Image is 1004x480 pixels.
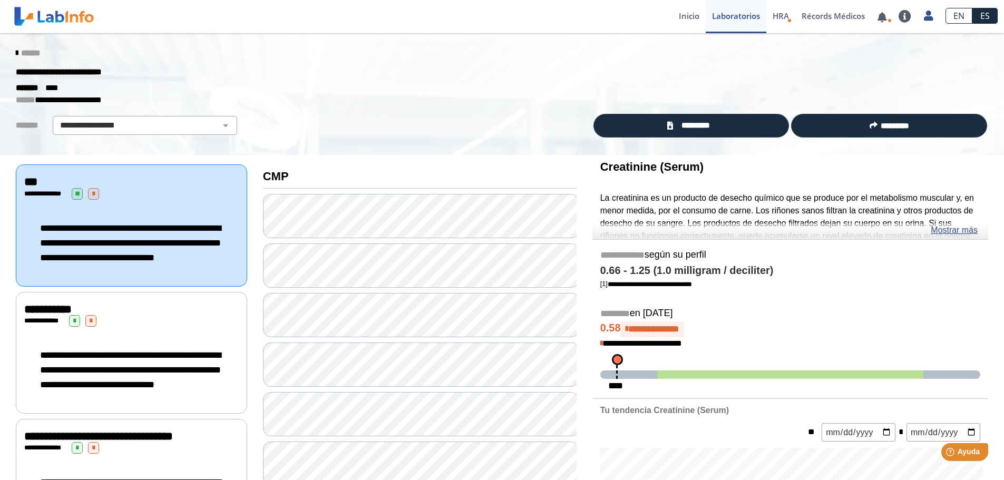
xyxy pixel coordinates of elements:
[600,249,980,261] h5: según su perfil
[906,423,980,442] input: mm/dd/yyyy
[600,321,980,337] h4: 0.58
[822,423,895,442] input: mm/dd/yyyy
[600,265,980,277] h4: 0.66 - 1.25 (1.0 milligram / deciliter)
[600,192,980,305] p: La creatinina es un producto de desecho químico que se produce por el metabolismo muscular y, en ...
[972,8,998,24] a: ES
[600,160,704,173] b: Creatinine (Serum)
[600,406,729,415] b: Tu tendencia Creatinine (Serum)
[910,439,992,468] iframe: Help widget launcher
[773,11,789,21] span: HRA
[945,8,972,24] a: EN
[931,224,978,237] a: Mostrar más
[263,170,289,183] b: CMP
[600,308,980,320] h5: en [DATE]
[600,280,692,288] a: [1]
